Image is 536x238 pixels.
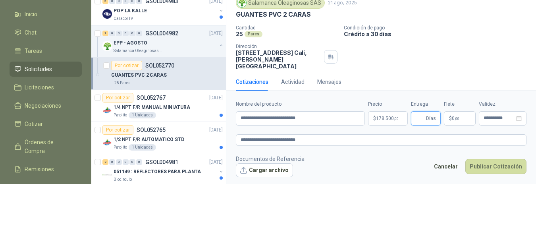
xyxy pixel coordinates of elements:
div: 0 [109,159,115,165]
img: Company Logo [102,138,112,147]
a: 1 0 0 0 0 0 GSOL004982[DATE] Company LogoEPP - AGOSTOSalamanca Oleaginosas SAS [102,29,224,54]
p: [DATE] [209,94,223,102]
p: GUANTES PVC 2 CARAS [236,10,311,19]
span: 178.500 [376,116,399,121]
a: Licitaciones [10,80,82,95]
label: Entrega [411,101,441,108]
a: Órdenes de Compra [10,135,82,159]
a: Solicitudes [10,62,82,77]
p: Biocirculo [114,176,132,183]
label: Validez [479,101,526,108]
span: Cotizar [25,120,43,128]
p: [STREET_ADDRESS] Cali , [PERSON_NAME][GEOGRAPHIC_DATA] [236,49,321,70]
span: Tareas [25,46,42,55]
p: Caracol TV [114,15,133,22]
span: Chat [25,28,37,37]
p: Crédito a 30 días [344,31,533,37]
a: Remisiones [10,162,82,177]
label: Precio [368,101,408,108]
div: 1 [102,31,108,36]
a: Inicio [10,7,82,22]
a: Configuración [10,180,82,195]
div: Por cotizar [102,93,133,103]
p: $ 0,00 [444,111,476,126]
p: EPP - AGOSTO [114,39,147,47]
a: Por cotizarSOL052767[DATE] Company Logo1/4 NPT F/R MANUAL MINIATURAPatojito1 Unidades [91,90,226,122]
a: Cotizar [10,116,82,132]
span: 0 [452,116,459,121]
div: Cotizaciones [236,77,268,86]
p: SOL052767 [137,95,166,101]
div: 1 Unidades [129,144,156,151]
p: Documentos de Referencia [236,155,305,163]
p: [DATE] [209,159,223,166]
div: 0 [129,31,135,36]
button: Publicar Cotización [465,159,526,174]
div: 0 [116,159,122,165]
p: Patojito [114,144,127,151]
div: 0 [123,31,129,36]
button: Cancelar [430,159,462,174]
a: Chat [10,25,82,40]
span: $ [449,116,452,121]
p: Condición de pago [344,25,533,31]
p: Dirección [236,44,321,49]
span: ,00 [455,116,459,121]
span: Licitaciones [25,83,54,92]
div: Pares [245,31,262,37]
p: GSOL004981 [145,159,178,165]
div: 0 [129,159,135,165]
label: Flete [444,101,476,108]
span: Días [426,112,436,125]
div: Por cotizar [102,125,133,135]
div: Actividad [281,77,305,86]
div: 0 [123,159,129,165]
p: $178.500,00 [368,111,408,126]
div: 0 [109,31,115,36]
div: Por cotizar [111,61,142,70]
div: 0 [136,31,142,36]
p: 25 [236,31,243,37]
p: 051149 : REFLECTORES PARA PLANTA [114,168,201,176]
label: Nombre del producto [236,101,365,108]
img: Company Logo [102,9,112,19]
span: Órdenes de Compra [25,138,74,155]
p: [DATE] [209,126,223,134]
a: 2 0 0 0 0 0 GSOL004981[DATE] Company Logo051149 : REFLECTORES PARA PLANTABiocirculo [102,157,224,183]
p: Salamanca Oleaginosas SAS [114,48,164,54]
span: ,00 [394,116,399,121]
p: Cantidad [236,25,337,31]
img: Company Logo [102,170,112,180]
p: SOL052770 [145,63,174,68]
div: Mensajes [317,77,341,86]
img: Company Logo [102,41,112,51]
p: 1/4 NPT F/R MANUAL MINIATURA [114,104,190,111]
span: Remisiones [25,165,54,174]
p: 1/2 NPT F/R AUTOMATICO STD [114,136,184,143]
a: Por cotizarSOL052770GUANTES PVC 2 CARAS25 Pares [91,58,226,90]
p: [DATE] [209,30,223,37]
span: Configuración [25,183,60,192]
a: Negociaciones [10,98,82,113]
span: Inicio [25,10,37,19]
div: 1 Unidades [129,112,156,118]
span: Solicitudes [25,65,52,74]
p: Patojito [114,112,127,118]
div: 2 [102,159,108,165]
p: GUANTES PVC 2 CARAS [111,72,167,79]
div: 0 [116,31,122,36]
span: Negociaciones [25,101,61,110]
div: 0 [136,159,142,165]
div: 25 Pares [111,80,134,86]
a: Tareas [10,43,82,58]
p: SOL052765 [137,127,166,133]
a: Por cotizarSOL052765[DATE] Company Logo1/2 NPT F/R AUTOMATICO STDPatojito1 Unidades [91,122,226,154]
button: Cargar archivo [236,163,293,178]
p: POP LA KALLE [114,7,147,15]
p: GSOL004982 [145,31,178,36]
img: Company Logo [102,106,112,115]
